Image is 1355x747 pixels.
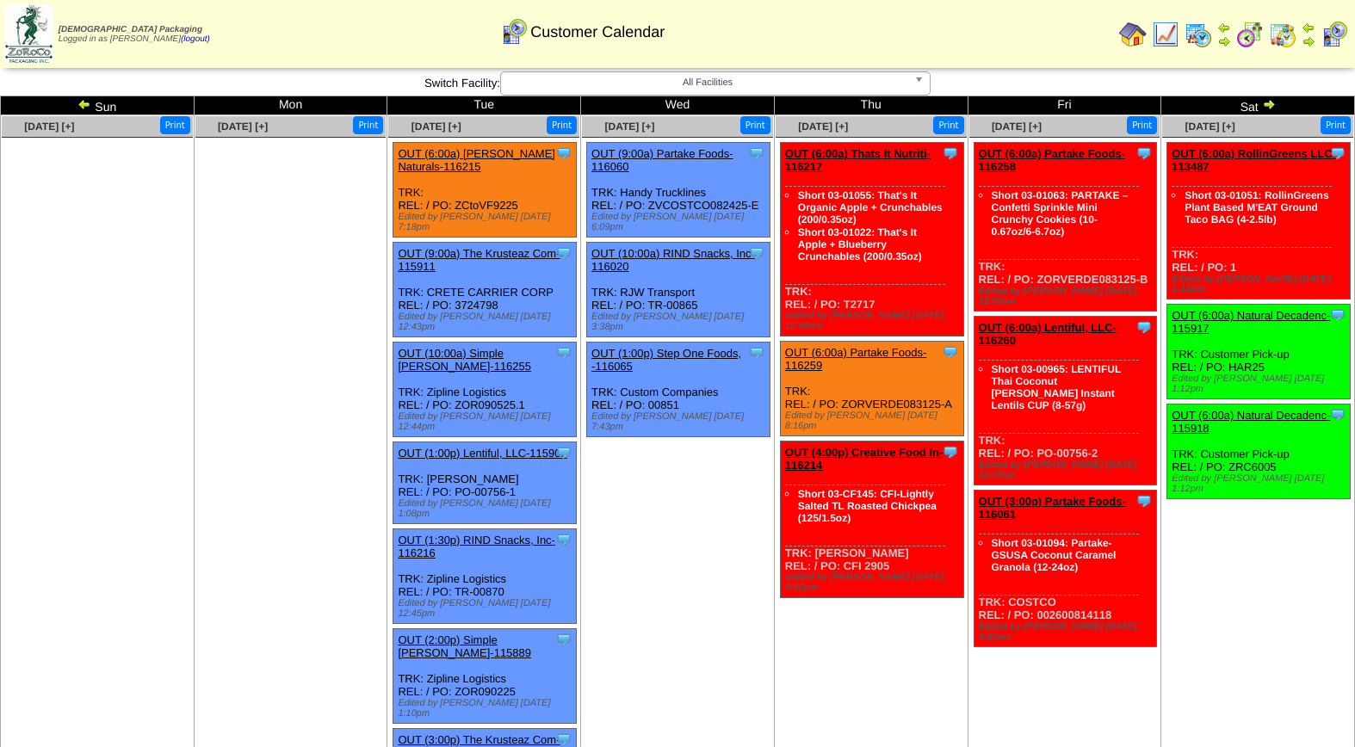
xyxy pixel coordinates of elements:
a: [DATE] [+] [218,120,268,133]
div: TRK: Customer Pick-up REL: / PO: HAR25 [1167,305,1351,399]
img: Tooltip [555,344,572,361]
a: OUT (4:00p) Creative Food In-116214 [785,446,943,472]
button: Print [933,116,963,134]
a: OUT (1:30p) RIND Snacks, Inc-116216 [398,534,555,559]
button: Print [353,116,383,134]
img: Tooltip [1329,306,1346,324]
div: TRK: Customer Pick-up REL: / PO: ZRC6005 [1167,404,1351,499]
a: OUT (6:00a) Partake Foods-116258 [979,147,1126,173]
div: Edited by [PERSON_NAME] [DATE] 1:12pm [1172,373,1350,394]
span: [DEMOGRAPHIC_DATA] Packaging [59,25,202,34]
div: Edited by [PERSON_NAME] [DATE] 3:38pm [591,312,770,332]
div: TRK: [PERSON_NAME] REL: / PO: CFI 2905 [780,441,963,598]
a: Short 03-01051: RollinGreens Plant Based M'EAT Ground Taco BAG (4-2.5lb) [1185,189,1328,225]
img: Tooltip [942,145,959,162]
img: arrowright.gif [1262,97,1276,111]
td: Sun [1,96,195,115]
a: [DATE] [+] [798,120,848,133]
a: OUT (10:00a) RIND Snacks, Inc-116020 [591,247,755,273]
td: Fri [968,96,1161,115]
div: TRK: REL: / PO: T2717 [780,143,963,336]
img: arrowleft.gif [1217,21,1231,34]
img: Tooltip [942,443,959,460]
a: [DATE] [+] [1185,120,1235,133]
button: Print [1127,116,1157,134]
div: Edited by [PERSON_NAME] [DATE] 12:45pm [398,598,576,619]
a: OUT (6:00a) Natural Decadenc-115918 [1172,409,1330,435]
div: Edited by [PERSON_NAME] [DATE] 1:08pm [398,498,576,519]
img: Tooltip [1329,406,1346,423]
div: TRK: REL: / PO: ZCtoVF9225 [393,143,577,238]
div: TRK: Custom Companies REL: / PO: 00851 [587,343,770,437]
button: Print [1321,116,1351,134]
a: OUT (1:00p) Lentiful, LLC-115903 [398,447,566,460]
a: [DATE] [+] [24,120,74,133]
a: OUT (2:00p) Simple [PERSON_NAME]-115889 [398,633,531,659]
a: OUT (9:00a) Partake Foods-116060 [591,147,733,173]
div: Edited by [PERSON_NAME] [DATE] 1:10pm [398,698,576,719]
img: arrowright.gif [1217,34,1231,48]
img: Tooltip [555,145,572,162]
div: Edited by [PERSON_NAME] [DATE] 4:20pm [979,621,1157,642]
img: arrowleft.gif [77,97,91,111]
img: home.gif [1119,21,1147,48]
span: All Facilities [508,72,907,93]
img: Tooltip [942,343,959,361]
img: Tooltip [1135,318,1153,336]
a: OUT (9:00a) The Krusteaz Com-115911 [398,247,560,273]
a: OUT (3:00p) Partake Foods-116061 [979,495,1126,521]
div: TRK: [PERSON_NAME] REL: / PO: PO-00756-1 [393,442,577,524]
div: TRK: Zipline Logistics REL: / PO: TR-00870 [393,529,577,624]
div: TRK: REL: / PO: PO-00756-2 [974,317,1157,485]
td: Tue [387,96,581,115]
div: Edited by [PERSON_NAME] [DATE] 12:00am [785,311,963,331]
img: zoroco-logo-small.webp [5,5,53,63]
div: Edited by [PERSON_NAME] [DATE] 1:12pm [1172,274,1350,294]
div: Edited by [PERSON_NAME] [DATE] 4:55pm [785,572,963,593]
div: TRK: Zipline Logistics REL: / PO: ZOR090225 [393,629,577,724]
img: Tooltip [555,531,572,548]
img: Tooltip [1329,145,1346,162]
div: Edited by [PERSON_NAME] [DATE] 12:44pm [398,411,576,432]
img: calendarprod.gif [1185,21,1212,48]
a: OUT (6:00a) [PERSON_NAME] Naturals-116215 [398,147,555,173]
span: Logged in as [PERSON_NAME] [59,25,210,44]
div: TRK: Handy Trucklines REL: / PO: ZVCOSTCO082425-E [587,143,770,238]
img: Tooltip [748,145,765,162]
div: TRK: RJW Transport REL: / PO: TR-00865 [587,243,770,337]
a: Short 03-01022: That's It Apple + Blueberry Crunchables (200/0.35oz) [798,226,922,262]
img: calendarblend.gif [1236,21,1264,48]
img: calendarinout.gif [1269,21,1296,48]
a: Short 03-CF145: CFI-Lightly Salted TL Roasted Chickpea (125/1.5oz) [798,488,937,524]
div: TRK: REL: / PO: ZORVERDE083125-A [780,342,963,436]
a: OUT (6:00a) RollinGreens LLC-113487 [1172,147,1336,173]
a: [DATE] [+] [411,120,461,133]
a: OUT (6:00a) Thats It Nutriti-116217 [785,147,931,173]
a: OUT (6:00a) Lentiful, LLC-116260 [979,321,1117,347]
img: arrowleft.gif [1302,21,1315,34]
img: Tooltip [1135,145,1153,162]
div: Edited by [PERSON_NAME] [DATE] 7:43pm [591,411,770,432]
a: [DATE] [+] [604,120,654,133]
a: OUT (10:00a) Simple [PERSON_NAME]-116255 [398,347,531,373]
a: Short 03-01055: That's It Organic Apple + Crunchables (200/0.35oz) [798,189,943,225]
img: arrowright.gif [1302,34,1315,48]
td: Wed [581,96,775,115]
div: Edited by [PERSON_NAME] [DATE] 7:18pm [398,212,576,232]
button: Print [547,116,577,134]
a: Short 03-01063: PARTAKE – Confetti Sprinkle Mini Crunchy Cookies (10-0.67oz/6-6.7oz) [992,189,1129,238]
a: [DATE] [+] [992,120,1042,133]
div: Edited by [PERSON_NAME] [DATE] 12:00am [979,460,1157,480]
a: OUT (6:00a) Partake Foods-116259 [785,346,927,372]
div: TRK: CRETE CARRIER CORP REL: / PO: 3724798 [393,243,577,337]
img: calendarcustomer.gif [1321,21,1348,48]
img: Tooltip [555,444,572,461]
button: Print [740,116,770,134]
